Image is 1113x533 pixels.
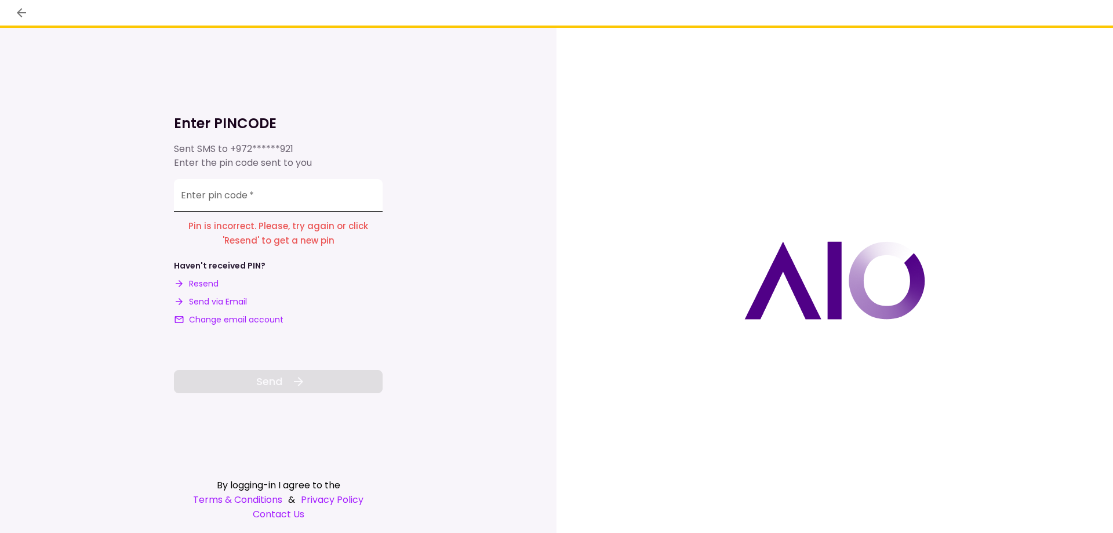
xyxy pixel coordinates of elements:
a: Contact Us [174,507,383,521]
a: Terms & Conditions [193,492,282,507]
button: Change email account [174,314,283,326]
button: Send via Email [174,296,247,308]
h1: Enter PINCODE [174,114,383,133]
button: back [12,3,31,23]
button: Resend [174,278,219,290]
a: Privacy Policy [301,492,363,507]
span: Send [256,374,282,389]
div: By logging-in I agree to the [174,478,383,492]
div: Sent SMS to Enter the pin code sent to you [174,142,383,170]
img: AIO logo [744,241,925,320]
p: Pin is incorrect. Please, try again or click 'Resend' to get a new pin [174,219,383,248]
button: Send [174,370,383,393]
div: Haven't received PIN? [174,260,265,272]
div: & [174,492,383,507]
